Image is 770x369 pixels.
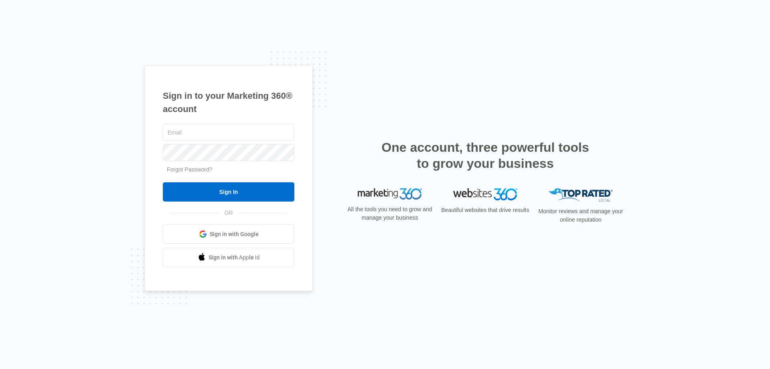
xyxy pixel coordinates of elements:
[358,188,422,200] img: Marketing 360
[163,124,294,141] input: Email
[345,205,435,222] p: All the tools you need to grow and manage your business
[549,188,613,202] img: Top Rated Local
[536,207,626,224] p: Monitor reviews and manage your online reputation
[453,188,517,200] img: Websites 360
[209,253,260,262] span: Sign in with Apple Id
[210,230,259,239] span: Sign in with Google
[219,209,239,217] span: OR
[379,139,592,171] h2: One account, three powerful tools to grow your business
[167,166,213,173] a: Forgot Password?
[163,182,294,202] input: Sign In
[163,224,294,244] a: Sign in with Google
[163,89,294,116] h1: Sign in to your Marketing 360® account
[163,248,294,267] a: Sign in with Apple Id
[440,206,530,214] p: Beautiful websites that drive results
